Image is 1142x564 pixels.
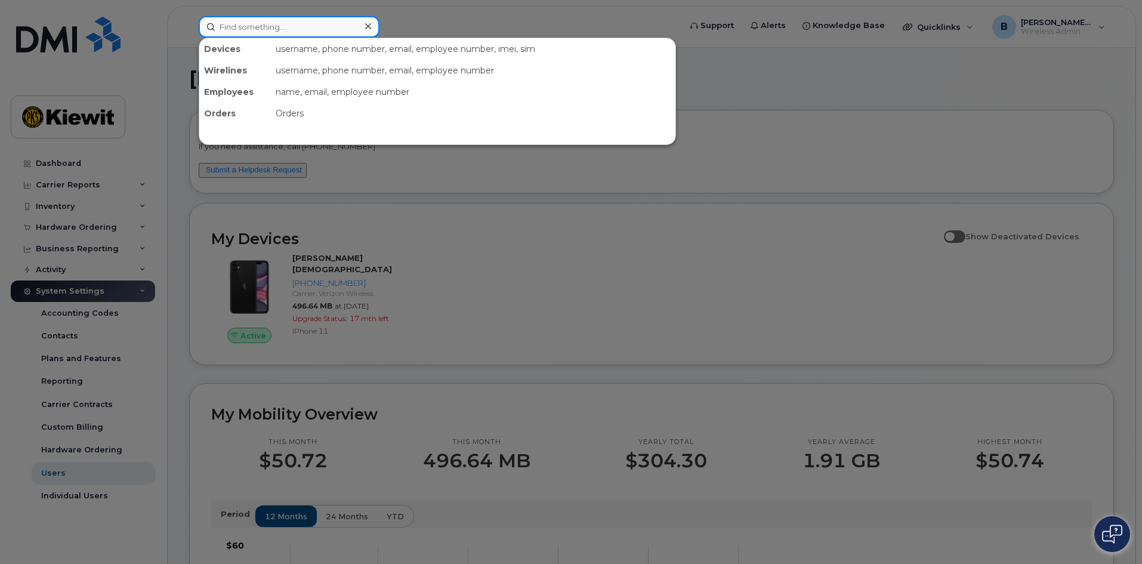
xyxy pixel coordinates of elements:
[1102,525,1122,544] img: Open chat
[199,103,271,124] div: Orders
[271,103,675,124] div: Orders
[271,81,675,103] div: name, email, employee number
[271,60,675,81] div: username, phone number, email, employee number
[199,60,271,81] div: Wirelines
[271,38,675,60] div: username, phone number, email, employee number, imei, sim
[199,81,271,103] div: Employees
[199,38,271,60] div: Devices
